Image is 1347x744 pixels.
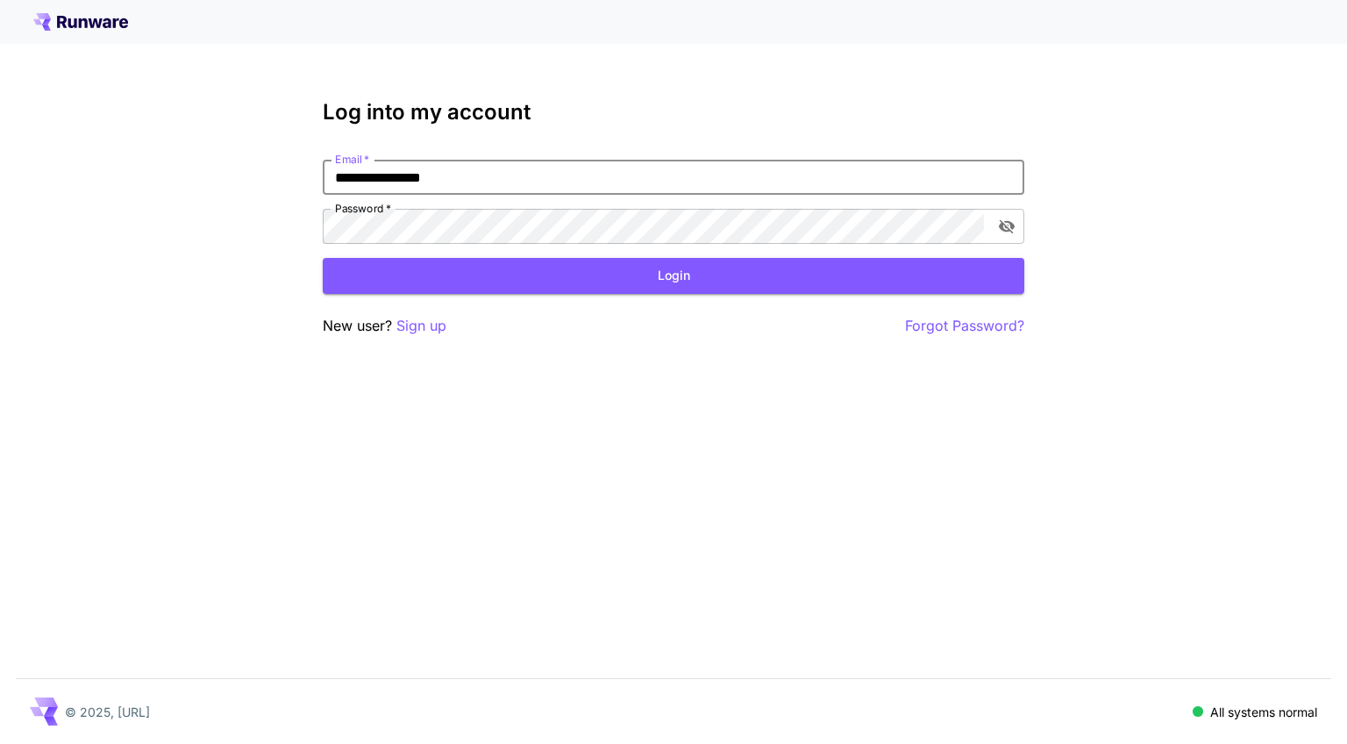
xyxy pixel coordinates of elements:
[396,315,446,337] button: Sign up
[65,703,150,721] p: © 2025, [URL]
[1210,703,1317,721] p: All systems normal
[323,100,1024,125] h3: Log into my account
[991,211,1023,242] button: toggle password visibility
[323,258,1024,294] button: Login
[335,152,369,167] label: Email
[323,315,446,337] p: New user?
[335,201,391,216] label: Password
[905,315,1024,337] button: Forgot Password?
